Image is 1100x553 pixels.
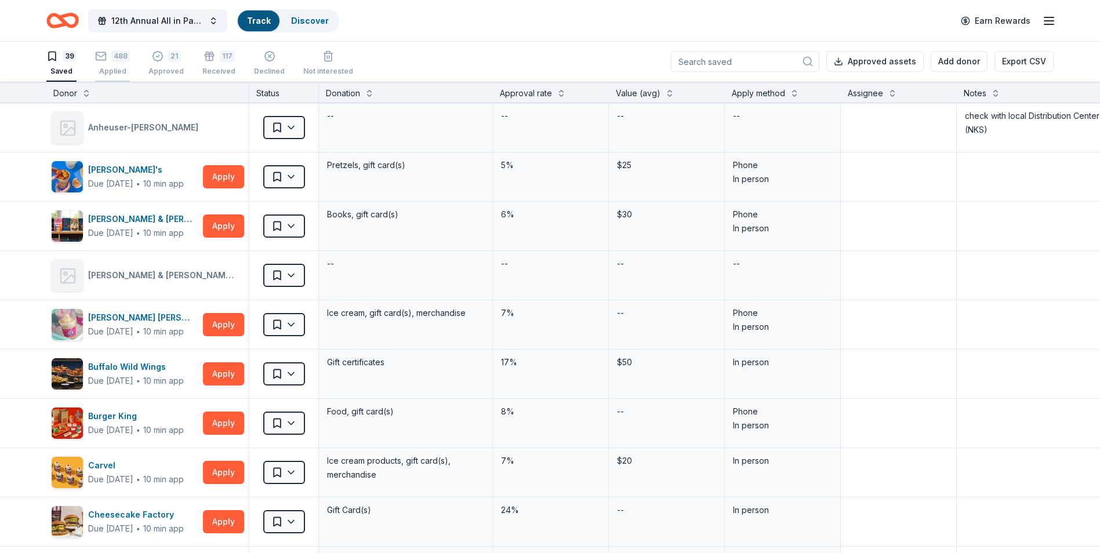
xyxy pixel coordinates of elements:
div: [PERSON_NAME]'s [88,163,184,177]
button: 21Approved [148,46,184,82]
div: Ice cream, gift card(s), merchandise [326,305,485,321]
div: -- [616,502,625,518]
button: Add donor [931,51,988,72]
div: Donor [53,86,77,100]
div: Gift Card(s) [326,502,485,518]
div: 17% [500,354,601,370]
a: Track [247,16,270,26]
div: Cheesecake Factory [88,508,184,522]
a: Discover [291,16,329,26]
span: ∙ [136,523,141,533]
button: Apply [203,165,244,188]
div: Notes [964,86,986,100]
div: In person [733,320,832,334]
button: Image for CarvelCarvelDue [DATE]∙10 min app [51,456,198,489]
div: 10 min app [143,474,184,485]
div: -- [326,108,335,124]
button: Not interested [303,46,353,82]
button: Image for Baskin Robbins[PERSON_NAME] [PERSON_NAME]Due [DATE]∙10 min app [51,308,198,341]
div: 39 [63,50,77,62]
div: Ice cream products, gift card(s), merchandise [326,453,485,483]
div: $50 [616,354,717,370]
a: Home [46,7,79,34]
button: Apply [203,362,244,385]
div: 6% [500,206,601,223]
button: Export CSV [994,51,1054,72]
div: In person [733,172,832,186]
div: In person [733,454,832,468]
div: $30 [616,206,717,223]
div: Phone [733,306,832,320]
div: -- [616,256,625,272]
div: Due [DATE] [88,325,133,339]
div: Approval rate [500,86,552,100]
div: [PERSON_NAME] & [PERSON_NAME] ([GEOGRAPHIC_DATA]) [88,268,239,282]
div: Phone [733,405,832,419]
div: 7% [500,453,601,469]
div: -- [500,108,509,124]
span: ∙ [136,228,141,238]
div: -- [326,256,335,272]
button: TrackDiscover [237,9,339,32]
div: 7% [500,305,601,321]
div: Due [DATE] [88,374,133,388]
div: Value (avg) [616,86,660,100]
button: Apply [203,461,244,484]
div: 488 [111,50,130,62]
div: Carvel [88,459,184,472]
div: [PERSON_NAME] & [PERSON_NAME] [88,212,198,226]
div: 10 min app [143,178,184,190]
div: Due [DATE] [88,423,133,437]
div: Approved [148,67,184,76]
div: $25 [616,157,717,173]
span: ∙ [136,425,141,435]
span: ∙ [136,376,141,385]
div: 10 min app [143,424,184,436]
div: Due [DATE] [88,472,133,486]
div: Gift certificates [326,354,485,370]
button: Apply [203,214,244,238]
div: Not interested [303,67,353,76]
span: ∙ [136,474,141,484]
span: ∙ [136,179,141,188]
div: Anheuser-[PERSON_NAME] [88,121,203,134]
img: Image for Burger King [52,408,83,439]
div: Pretzels, gift card(s) [326,157,485,173]
a: Earn Rewards [954,10,1037,31]
div: 8% [500,403,601,420]
div: Declined [254,67,285,76]
div: In person [733,355,832,369]
div: -- [732,256,741,272]
div: $20 [616,453,717,469]
div: Phone [733,158,832,172]
button: Declined [254,46,285,82]
div: 21 [168,50,180,62]
div: -- [616,305,625,321]
div: Apply method [732,86,785,100]
img: Image for Cheesecake Factory [52,506,83,537]
button: Approved assets [826,51,924,72]
div: -- [616,403,625,420]
button: Image for Burger KingBurger KingDue [DATE]∙10 min app [51,407,198,439]
div: Buffalo Wild Wings [88,360,184,374]
img: Image for Buffalo Wild Wings [52,358,83,390]
div: Due [DATE] [88,522,133,536]
div: Assignee [848,86,883,100]
div: 5% [500,157,601,173]
div: 10 min app [143,326,184,337]
div: -- [616,108,625,124]
button: 12th Annual All in Paddle Raffle [88,9,227,32]
div: Food, gift card(s) [326,403,485,420]
button: Image for Auntie Anne's [PERSON_NAME]'sDue [DATE]∙10 min app [51,161,198,193]
div: Due [DATE] [88,177,133,191]
img: Image for Barnes & Noble [52,210,83,242]
button: Image for Cheesecake FactoryCheesecake FactoryDue [DATE]∙10 min app [51,505,198,538]
div: Status [249,82,319,103]
div: In person [733,221,832,235]
button: 117Received [202,46,235,82]
div: Received [202,67,235,76]
div: [PERSON_NAME] [PERSON_NAME] [88,311,198,325]
div: Burger King [88,409,184,423]
div: In person [733,419,832,432]
button: Apply [203,510,244,533]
